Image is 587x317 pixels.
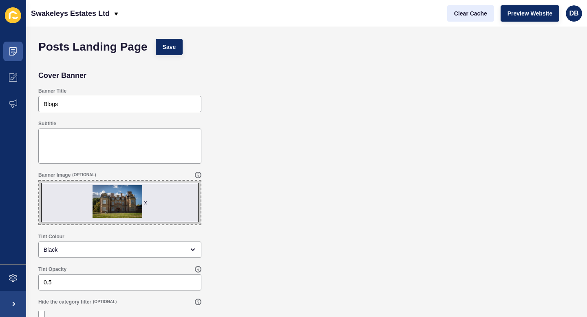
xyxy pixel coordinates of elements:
h1: Posts Landing Page [38,43,148,51]
h2: Cover Banner [38,71,86,80]
label: Tint Colour [38,233,64,240]
span: Preview Website [508,9,552,18]
p: Swakeleys Estates Ltd [31,3,110,24]
span: (OPTIONAL) [93,299,117,305]
span: Clear Cache [454,9,487,18]
label: Subtitle [38,120,56,127]
button: Save [156,39,183,55]
div: open menu [38,242,201,258]
button: Preview Website [501,5,559,22]
span: DB [569,9,578,18]
div: x [144,198,147,206]
button: Clear Cache [447,5,494,22]
label: Banner Title [38,88,66,94]
span: Save [163,43,176,51]
span: (OPTIONAL) [72,172,96,178]
label: Hide the category filter [38,299,91,305]
label: Banner Image [38,172,71,178]
label: Tint Opacity [38,266,66,273]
